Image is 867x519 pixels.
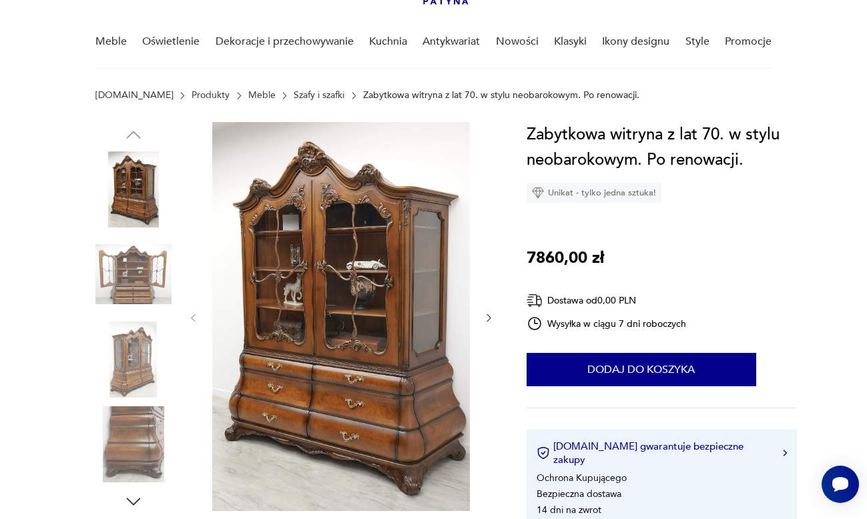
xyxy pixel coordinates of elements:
button: Dodaj do koszyka [527,353,756,386]
a: Meble [248,90,276,101]
a: Nowości [496,16,539,67]
a: Dekoracje i przechowywanie [216,16,354,67]
a: Klasyki [554,16,587,67]
li: Ochrona Kupującego [537,472,627,484]
div: Unikat - tylko jedna sztuka! [527,183,661,203]
img: Zdjęcie produktu Zabytkowa witryna z lat 70. w stylu neobarokowym. Po renowacji. [95,322,172,398]
iframe: Smartsupp widget button [822,466,859,503]
a: Ikony designu [602,16,669,67]
a: Style [685,16,709,67]
img: Ikona dostawy [527,292,543,309]
img: Zdjęcie produktu Zabytkowa witryna z lat 70. w stylu neobarokowym. Po renowacji. [95,151,172,227]
h1: Zabytkowa witryna z lat 70. w stylu neobarokowym. Po renowacji. [527,122,797,173]
li: Bezpieczna dostawa [537,488,621,500]
a: Produkty [192,90,230,101]
a: Kuchnia [369,16,407,67]
img: Ikona certyfikatu [537,446,550,460]
p: Zabytkowa witryna z lat 70. w stylu neobarokowym. Po renowacji. [363,90,639,101]
a: Antykwariat [422,16,480,67]
img: Zdjęcie produktu Zabytkowa witryna z lat 70. w stylu neobarokowym. Po renowacji. [95,406,172,482]
img: Ikona diamentu [532,187,544,199]
img: Zdjęcie produktu Zabytkowa witryna z lat 70. w stylu neobarokowym. Po renowacji. [212,122,470,511]
img: Ikona strzałki w prawo [783,450,787,456]
div: Dostawa od 0,00 PLN [527,292,687,309]
div: Wysyłka w ciągu 7 dni roboczych [527,316,687,332]
img: Zdjęcie produktu Zabytkowa witryna z lat 70. w stylu neobarokowym. Po renowacji. [95,236,172,312]
a: Oświetlenie [142,16,200,67]
button: [DOMAIN_NAME] gwarantuje bezpieczne zakupy [537,440,787,466]
a: [DOMAIN_NAME] [95,90,174,101]
a: Meble [95,16,127,67]
a: Szafy i szafki [294,90,344,101]
p: 7860,00 zł [527,245,604,271]
a: Promocje [725,16,772,67]
li: 14 dni na zwrot [537,504,601,516]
